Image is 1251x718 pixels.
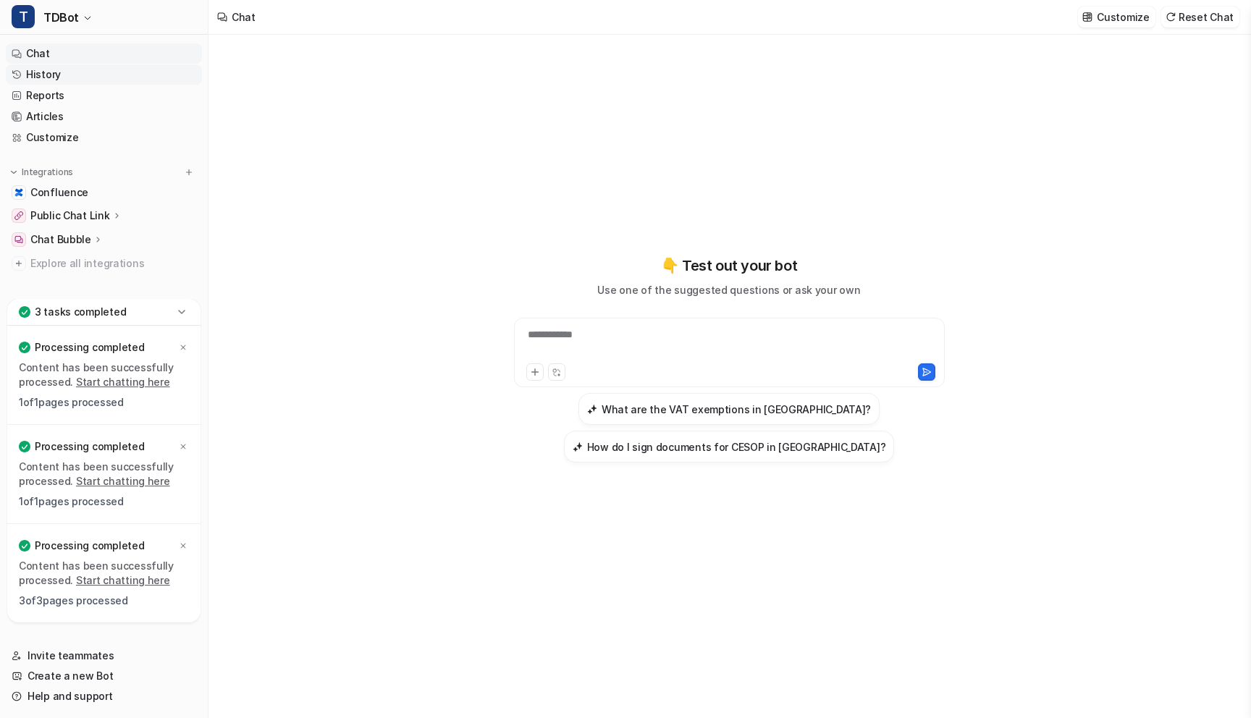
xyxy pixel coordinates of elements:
p: 3 tasks completed [35,305,126,319]
p: Content has been successfully processed. [19,559,189,588]
button: Reset Chat [1161,7,1239,28]
img: explore all integrations [12,256,26,271]
img: reset [1166,12,1176,22]
div: Chat [232,9,256,25]
a: Help and support [6,686,202,706]
p: Content has been successfully processed. [19,360,189,389]
a: Explore all integrations [6,253,202,274]
p: Content has been successfully processed. [19,460,189,489]
a: Start chatting here [76,475,170,487]
p: Chat Bubble [30,232,91,247]
p: 1 of 1 pages processed [19,494,189,509]
a: Chat [6,43,202,64]
button: How do I sign documents for CESOP in Slovakia?How do I sign documents for CESOP in [GEOGRAPHIC_DA... [564,431,895,463]
p: 1 of 1 pages processed [19,395,189,410]
span: Explore all integrations [30,252,196,275]
img: How do I sign documents for CESOP in Slovakia? [573,442,583,452]
p: Integrations [22,166,73,178]
p: Customize [1097,9,1149,25]
a: History [6,64,202,85]
span: T [12,5,35,28]
button: Integrations [6,165,77,179]
a: ConfluenceConfluence [6,182,202,203]
img: Public Chat Link [14,211,23,220]
a: Articles [6,106,202,127]
a: Start chatting here [76,574,170,586]
a: Reports [6,85,202,106]
p: Processing completed [35,340,144,355]
img: Chat Bubble [14,235,23,244]
p: Processing completed [35,439,144,454]
img: menu_add.svg [184,167,194,177]
button: What are the VAT exemptions in Suriname?What are the VAT exemptions in [GEOGRAPHIC_DATA]? [578,393,880,425]
p: Public Chat Link [30,208,110,223]
p: Use one of the suggested questions or ask your own [597,282,860,297]
img: Confluence [14,188,23,197]
h3: How do I sign documents for CESOP in [GEOGRAPHIC_DATA]? [587,439,886,455]
img: expand menu [9,167,19,177]
p: 👇 Test out your bot [661,255,797,276]
span: Confluence [30,185,88,200]
p: 3 of 3 pages processed [19,594,189,608]
button: Customize [1078,7,1155,28]
img: What are the VAT exemptions in Suriname? [587,404,597,415]
a: Invite teammates [6,646,202,666]
img: customize [1082,12,1092,22]
a: Start chatting here [76,376,170,388]
h3: What are the VAT exemptions in [GEOGRAPHIC_DATA]? [602,402,871,417]
p: Processing completed [35,538,144,553]
span: TDBot [43,7,79,28]
a: Customize [6,127,202,148]
a: Create a new Bot [6,666,202,686]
